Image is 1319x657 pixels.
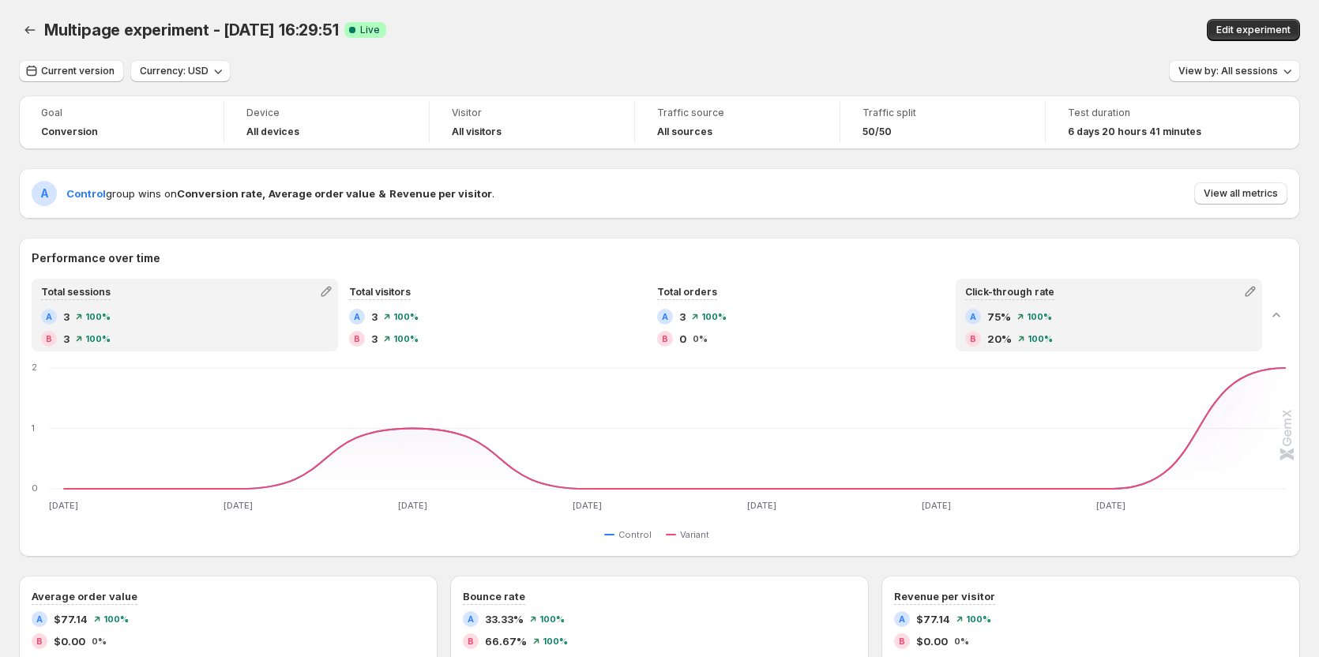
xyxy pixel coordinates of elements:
[54,633,85,649] span: $0.00
[246,126,299,138] h4: All devices
[1027,312,1052,321] span: 100%
[468,636,474,646] h2: B
[966,614,991,624] span: 100%
[85,312,111,321] span: 100%
[371,309,378,325] span: 3
[354,334,360,344] h2: B
[36,636,43,646] h2: B
[916,611,950,627] span: $77.14
[657,286,717,298] span: Total orders
[666,525,716,544] button: Variant
[452,126,502,138] h4: All visitors
[393,312,419,321] span: 100%
[970,312,976,321] h2: A
[246,107,407,119] span: Device
[349,286,411,298] span: Total visitors
[618,528,652,541] span: Control
[32,482,38,494] text: 0
[19,19,41,41] button: Back
[452,107,612,119] span: Visitor
[1068,107,1229,119] span: Test duration
[371,331,378,347] span: 3
[32,588,137,604] h3: Average order value
[1096,500,1125,511] text: [DATE]
[573,500,602,511] text: [DATE]
[1068,105,1229,140] a: Test duration6 days 20 hours 41 minutes
[63,309,70,325] span: 3
[1194,182,1287,205] button: View all metrics
[92,636,107,646] span: 0%
[41,286,111,298] span: Total sessions
[679,331,686,347] span: 0
[543,636,568,646] span: 100%
[539,614,565,624] span: 100%
[1068,126,1201,138] span: 6 days 20 hours 41 minutes
[177,187,262,200] strong: Conversion rate
[32,362,37,373] text: 2
[1169,60,1300,82] button: View by: All sessions
[46,312,52,321] h2: A
[66,187,106,200] span: Control
[54,611,88,627] span: $77.14
[378,187,386,200] strong: &
[862,126,892,138] span: 50/50
[899,636,905,646] h2: B
[679,309,686,325] span: 3
[747,500,776,511] text: [DATE]
[657,126,712,138] h4: All sources
[922,500,951,511] text: [DATE]
[66,187,494,200] span: group wins on .
[680,528,709,541] span: Variant
[468,614,474,624] h2: A
[46,334,52,344] h2: B
[894,588,995,604] h3: Revenue per visitor
[701,312,727,321] span: 100%
[354,312,360,321] h2: A
[140,65,209,77] span: Currency: USD
[41,126,98,138] span: Conversion
[1207,19,1300,41] button: Edit experiment
[32,422,35,434] text: 1
[32,250,1287,266] h2: Performance over time
[262,187,265,200] strong: ,
[452,105,612,140] a: VisitorAll visitors
[916,633,948,649] span: $0.00
[862,107,1023,119] span: Traffic split
[604,525,658,544] button: Control
[246,105,407,140] a: DeviceAll devices
[269,187,375,200] strong: Average order value
[44,21,338,39] span: Multipage experiment - [DATE] 16:29:51
[657,107,817,119] span: Traffic source
[36,614,43,624] h2: A
[41,65,115,77] span: Current version
[398,500,427,511] text: [DATE]
[360,24,380,36] span: Live
[485,611,524,627] span: 33.33%
[693,334,708,344] span: 0%
[49,500,78,511] text: [DATE]
[970,334,976,344] h2: B
[463,588,525,604] h3: Bounce rate
[662,312,668,321] h2: A
[41,105,201,140] a: GoalConversion
[862,105,1023,140] a: Traffic split50/50
[103,614,129,624] span: 100%
[954,636,969,646] span: 0%
[987,309,1011,325] span: 75%
[1204,187,1278,200] span: View all metrics
[987,331,1012,347] span: 20%
[130,60,231,82] button: Currency: USD
[393,334,419,344] span: 100%
[1216,24,1291,36] span: Edit experiment
[389,187,492,200] strong: Revenue per visitor
[662,334,668,344] h2: B
[1178,65,1278,77] span: View by: All sessions
[657,105,817,140] a: Traffic sourceAll sources
[41,186,48,201] h2: A
[1265,304,1287,326] button: Collapse chart
[41,107,201,119] span: Goal
[85,334,111,344] span: 100%
[224,500,253,511] text: [DATE]
[899,614,905,624] h2: A
[965,286,1054,298] span: Click-through rate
